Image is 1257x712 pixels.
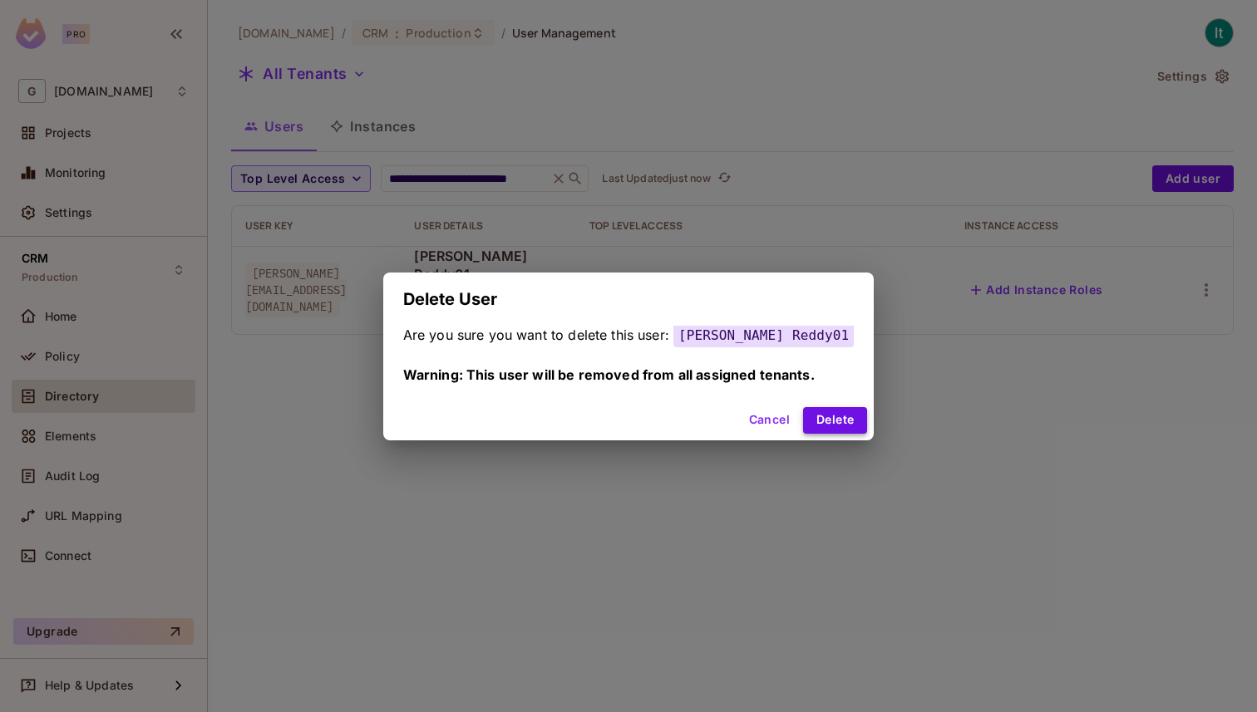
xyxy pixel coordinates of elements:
[803,407,867,434] button: Delete
[403,366,815,383] span: Warning: This user will be removed from all assigned tenants.
[673,323,854,347] span: [PERSON_NAME] Reddy01
[383,273,875,326] h2: Delete User
[742,407,796,434] button: Cancel
[403,327,669,343] span: Are you sure you want to delete this user:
